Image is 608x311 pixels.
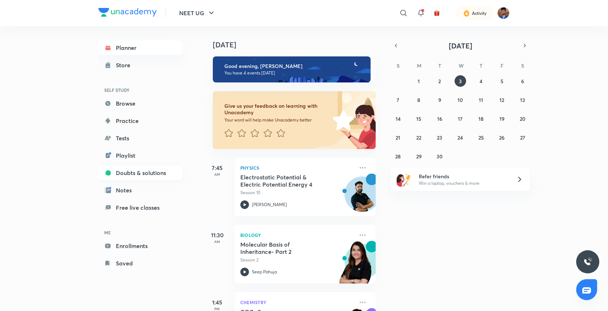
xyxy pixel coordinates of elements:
button: NEET UG [175,6,220,20]
button: September 19, 2025 [496,113,508,124]
button: September 26, 2025 [496,132,508,143]
h6: ME [98,226,182,239]
a: Doubts & solutions [98,166,182,180]
button: September 17, 2025 [455,113,466,124]
p: [PERSON_NAME] [252,201,287,208]
abbr: Saturday [521,62,524,69]
img: feedback_image [308,91,376,149]
p: Chemistry [240,298,354,307]
a: Saved [98,256,182,270]
img: referral [397,172,411,187]
button: September 2, 2025 [434,75,446,87]
abbr: September 27, 2025 [520,134,525,141]
h5: 7:45 [203,163,232,172]
a: Notes [98,183,182,197]
button: September 3, 2025 [455,75,466,87]
button: September 23, 2025 [434,132,446,143]
button: September 29, 2025 [413,150,425,162]
button: September 15, 2025 [413,113,425,124]
abbr: Sunday [397,62,400,69]
button: September 1, 2025 [413,75,425,87]
button: September 7, 2025 [392,94,404,106]
h6: Good evening, [PERSON_NAME] [224,63,364,69]
abbr: September 29, 2025 [416,153,422,160]
abbr: September 15, 2025 [416,115,421,122]
abbr: September 22, 2025 [416,134,421,141]
a: Store [98,58,182,72]
a: Company Logo [98,8,157,18]
p: AM [203,172,232,176]
p: AM [203,239,232,244]
img: Chandra [497,7,510,19]
abbr: September 28, 2025 [395,153,401,160]
button: September 20, 2025 [517,113,528,124]
abbr: September 9, 2025 [438,97,441,103]
p: Win a laptop, vouchers & more [419,180,508,187]
p: You have 4 events [DATE] [224,70,364,76]
button: September 30, 2025 [434,150,446,162]
abbr: September 23, 2025 [437,134,442,141]
abbr: September 10, 2025 [457,97,463,103]
h5: Electrostatic Potential & Electric Potential Energy 4 [240,174,330,188]
button: September 13, 2025 [517,94,528,106]
abbr: Friday [501,62,503,69]
button: September 25, 2025 [475,132,487,143]
img: activity [463,9,470,17]
abbr: Thursday [480,62,482,69]
abbr: September 11, 2025 [479,97,483,103]
button: September 22, 2025 [413,132,425,143]
a: Planner [98,41,182,55]
button: September 10, 2025 [455,94,466,106]
abbr: September 16, 2025 [437,115,442,122]
span: [DATE] [449,41,472,51]
p: Biology [240,231,354,239]
h5: 1:45 [203,298,232,307]
img: Avatar [345,180,380,215]
abbr: September 4, 2025 [480,78,482,85]
p: Your word will help make Unacademy better [224,117,330,123]
abbr: September 30, 2025 [436,153,443,160]
button: September 28, 2025 [392,150,404,162]
abbr: September 24, 2025 [457,134,463,141]
h4: [DATE] [213,41,383,49]
abbr: September 18, 2025 [478,115,484,122]
abbr: September 20, 2025 [520,115,525,122]
a: Free live classes [98,200,182,215]
button: September 9, 2025 [434,94,446,106]
a: Tests [98,131,182,145]
img: ttu [583,257,592,266]
a: Practice [98,114,182,128]
abbr: September 26, 2025 [499,134,504,141]
button: September 6, 2025 [517,75,528,87]
h6: Give us your feedback on learning with Unacademy [224,103,330,116]
button: September 24, 2025 [455,132,466,143]
button: [DATE] [401,41,520,51]
abbr: September 17, 2025 [458,115,463,122]
button: avatar [431,7,443,19]
button: September 11, 2025 [475,94,487,106]
abbr: September 5, 2025 [501,78,503,85]
abbr: September 6, 2025 [521,78,524,85]
a: Enrollments [98,239,182,253]
abbr: Tuesday [438,62,441,69]
abbr: Wednesday [459,62,464,69]
button: September 12, 2025 [496,94,508,106]
abbr: September 14, 2025 [396,115,401,122]
p: Session 2 [240,257,354,263]
abbr: September 3, 2025 [459,78,462,85]
img: evening [213,56,371,82]
h5: Molecular Basis of Inheritance- Part 2 [240,241,330,255]
abbr: September 12, 2025 [499,97,504,103]
img: unacademy [336,241,376,291]
button: September 8, 2025 [413,94,425,106]
button: September 4, 2025 [475,75,487,87]
abbr: September 1, 2025 [418,78,420,85]
abbr: September 2, 2025 [438,78,441,85]
h6: SELF STUDY [98,84,182,96]
button: September 14, 2025 [392,113,404,124]
abbr: September 25, 2025 [478,134,484,141]
div: Store [116,61,135,69]
h6: Refer friends [419,172,508,180]
abbr: September 7, 2025 [397,97,399,103]
abbr: September 19, 2025 [499,115,504,122]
